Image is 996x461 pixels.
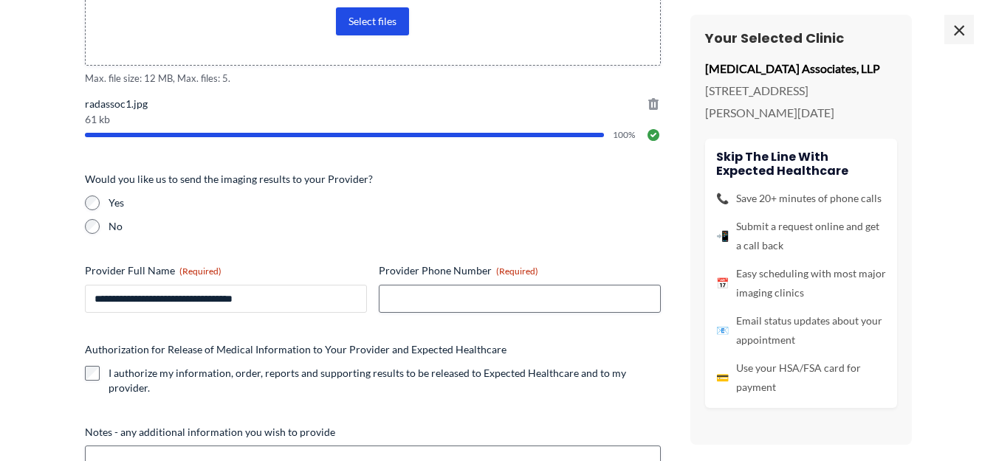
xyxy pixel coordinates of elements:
[85,425,661,440] label: Notes - any additional information you wish to provide
[109,219,661,234] label: No
[109,366,661,395] label: I authorize my information, order, reports and supporting results to be released to Expected Heal...
[716,368,729,387] span: 💳
[379,263,661,278] label: Provider Phone Number
[705,80,897,123] p: [STREET_ADDRESS][PERSON_NAME][DATE]
[109,195,661,210] label: Yes
[85,72,661,86] span: Max. file size: 12 MB, Max. files: 5.
[944,15,974,44] span: ×
[716,311,886,350] li: Email status updates about your appointment
[336,7,409,35] button: select files, imaging order or prescription(required)
[85,97,661,111] span: radassoc1.jpg
[85,114,661,125] span: 61 kb
[716,217,886,255] li: Submit a request online and get a call back
[716,264,886,302] li: Easy scheduling with most major imaging clinics
[613,131,637,139] span: 100%
[716,150,886,178] h4: Skip the line with Expected Healthcare
[85,172,373,187] legend: Would you like us to send the imaging results to your Provider?
[716,358,886,397] li: Use your HSA/FSA card for payment
[705,30,897,46] h3: Your Selected Clinic
[85,263,367,278] label: Provider Full Name
[85,342,506,357] legend: Authorization for Release of Medical Information to Your Provider and Expected Healthcare
[496,266,538,277] span: (Required)
[179,266,221,277] span: (Required)
[716,274,729,293] span: 📅
[716,189,729,208] span: 📞
[705,58,897,80] p: [MEDICAL_DATA] Associates, LLP
[716,321,729,340] span: 📧
[716,189,886,208] li: Save 20+ minutes of phone calls
[716,226,729,246] span: 📲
